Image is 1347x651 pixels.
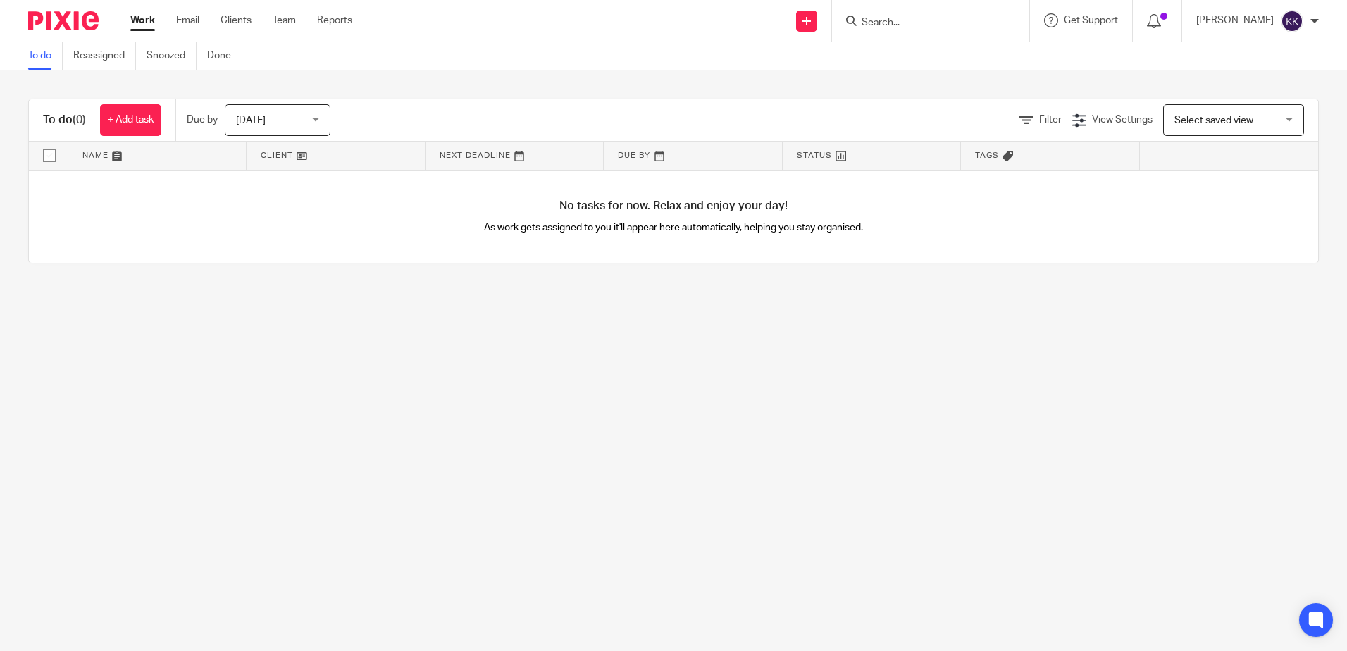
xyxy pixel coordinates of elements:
[100,104,161,136] a: + Add task
[236,116,266,125] span: [DATE]
[860,17,987,30] input: Search
[1064,15,1118,25] span: Get Support
[1196,13,1274,27] p: [PERSON_NAME]
[317,13,352,27] a: Reports
[28,42,63,70] a: To do
[1039,115,1062,125] span: Filter
[28,11,99,30] img: Pixie
[207,42,242,70] a: Done
[176,13,199,27] a: Email
[273,13,296,27] a: Team
[352,221,996,235] p: As work gets assigned to you it'll appear here automatically, helping you stay organised.
[975,151,999,159] span: Tags
[221,13,252,27] a: Clients
[43,113,86,128] h1: To do
[187,113,218,127] p: Due by
[1174,116,1253,125] span: Select saved view
[73,114,86,125] span: (0)
[73,42,136,70] a: Reassigned
[1092,115,1153,125] span: View Settings
[147,42,197,70] a: Snoozed
[1281,10,1303,32] img: svg%3E
[29,199,1318,213] h4: No tasks for now. Relax and enjoy your day!
[130,13,155,27] a: Work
